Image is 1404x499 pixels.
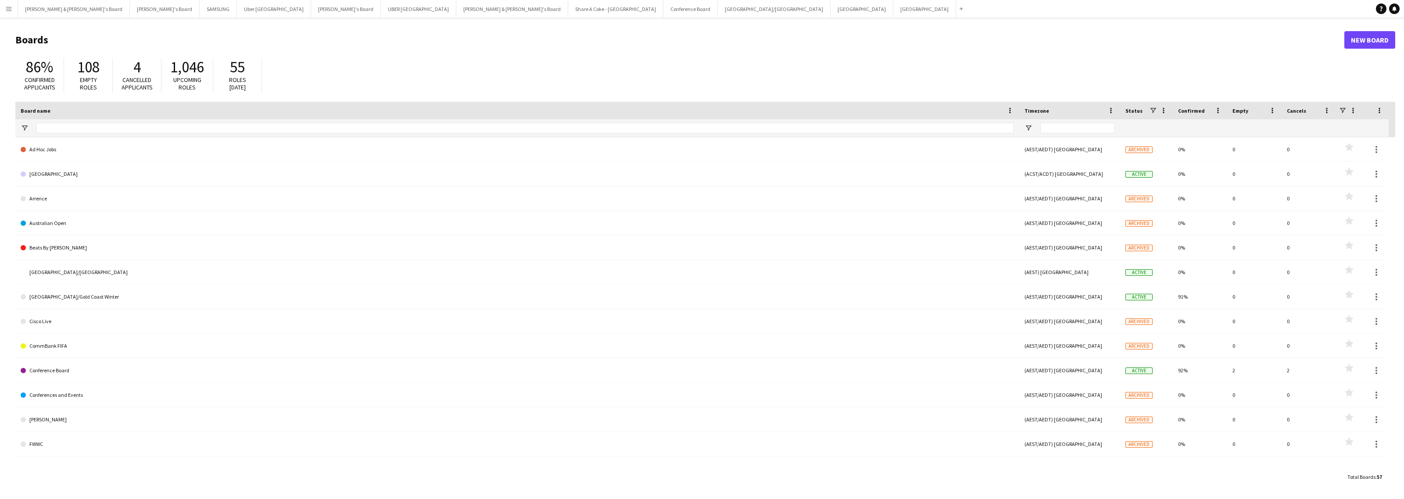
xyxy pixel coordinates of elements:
div: (AEST/AEDT) [GEOGRAPHIC_DATA] [1019,334,1120,358]
span: Archived [1125,220,1153,227]
a: [GEOGRAPHIC_DATA]/[GEOGRAPHIC_DATA] [21,260,1014,285]
span: Archived [1125,417,1153,423]
a: Hayanah [21,456,1014,481]
div: 91% [1173,285,1227,309]
div: : [1347,468,1382,485]
button: Open Filter Menu [21,124,29,132]
div: 0% [1173,186,1227,210]
div: (AEST/AEDT) [GEOGRAPHIC_DATA] [1019,383,1120,407]
div: 0 [1282,285,1336,309]
div: 0% [1173,235,1227,260]
a: Beats By [PERSON_NAME] [21,235,1014,260]
span: Active [1125,367,1153,374]
div: (AEST/AEDT) [GEOGRAPHIC_DATA] [1019,358,1120,382]
span: 4 [133,57,141,77]
div: 0 [1227,456,1282,481]
button: Open Filter Menu [1024,124,1032,132]
div: 0% [1173,432,1227,456]
span: Roles [DATE] [229,76,246,91]
div: 0 [1227,137,1282,161]
span: Archived [1125,318,1153,325]
div: 0 [1227,235,1282,260]
span: Confirmed [1178,107,1205,114]
span: Active [1125,269,1153,276]
div: 0 [1282,309,1336,333]
span: Archived [1125,146,1153,153]
span: 55 [230,57,245,77]
div: 0 [1227,260,1282,284]
div: 0 [1227,309,1282,333]
button: [PERSON_NAME]'s Board [130,0,200,18]
a: CommBank FIFA [21,334,1014,358]
div: 0 [1227,211,1282,235]
button: Uber [GEOGRAPHIC_DATA] [237,0,311,18]
div: (AEST/AEDT) [GEOGRAPHIC_DATA] [1019,235,1120,260]
div: 0 [1282,334,1336,358]
h1: Boards [15,33,1344,46]
span: Empty [1232,107,1248,114]
div: 0% [1173,137,1227,161]
span: 108 [77,57,100,77]
button: SAMSUNG [200,0,237,18]
div: 0 [1282,211,1336,235]
div: 0 [1227,285,1282,309]
div: 0 [1227,162,1282,186]
div: 0 [1227,186,1282,210]
div: (AEST/AEDT) [GEOGRAPHIC_DATA] [1019,432,1120,456]
span: 57 [1377,474,1382,480]
div: 0% [1173,211,1227,235]
a: [PERSON_NAME] [21,407,1014,432]
div: 0 [1282,186,1336,210]
span: Confirmed applicants [24,76,55,91]
div: 0% [1173,383,1227,407]
input: Timezone Filter Input [1040,123,1115,133]
span: Board name [21,107,50,114]
div: 0 [1282,432,1336,456]
div: (AEST) [GEOGRAPHIC_DATA] [1019,260,1120,284]
span: Cancelled applicants [122,76,153,91]
div: (AEST/AEDT) [GEOGRAPHIC_DATA] [1019,285,1120,309]
span: Active [1125,171,1153,178]
span: Archived [1125,343,1153,349]
span: Total Boards [1347,474,1375,480]
button: [GEOGRAPHIC_DATA]/[GEOGRAPHIC_DATA] [718,0,831,18]
div: 0 [1227,407,1282,431]
button: UBER [GEOGRAPHIC_DATA] [381,0,456,18]
span: 86% [26,57,53,77]
div: 0 [1282,162,1336,186]
a: Conferences and Events [21,383,1014,407]
div: 0 [1227,334,1282,358]
button: [PERSON_NAME]'s Board [311,0,381,18]
div: (AEST/AEDT) [GEOGRAPHIC_DATA] [1019,137,1120,161]
span: Empty roles [80,76,97,91]
button: [PERSON_NAME] & [PERSON_NAME]'s Board [18,0,130,18]
a: Australian Open [21,211,1014,235]
a: Ad Hoc Jobs [21,137,1014,162]
input: Board name Filter Input [36,123,1014,133]
div: 0 [1282,456,1336,481]
a: Arrence [21,186,1014,211]
div: 0% [1173,309,1227,333]
span: Upcoming roles [173,76,201,91]
div: (AEST/AEDT) [GEOGRAPHIC_DATA] [1019,456,1120,481]
span: Cancels [1287,107,1306,114]
span: Archived [1125,196,1153,202]
a: Conference Board [21,358,1014,383]
button: [GEOGRAPHIC_DATA] [893,0,956,18]
a: FWWC [21,432,1014,456]
span: Archived [1125,392,1153,399]
div: 0% [1173,162,1227,186]
div: (AEST/AEDT) [GEOGRAPHIC_DATA] [1019,211,1120,235]
div: 0 [1282,260,1336,284]
span: Active [1125,294,1153,300]
span: Status [1125,107,1143,114]
div: 92% [1173,358,1227,382]
a: [GEOGRAPHIC_DATA]/Gold Coast Winter [21,285,1014,309]
span: Timezone [1024,107,1049,114]
button: [GEOGRAPHIC_DATA] [831,0,893,18]
div: 2 [1227,358,1282,382]
div: 0% [1173,407,1227,431]
div: 0% [1173,456,1227,481]
button: Conference Board [663,0,718,18]
div: 0% [1173,334,1227,358]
